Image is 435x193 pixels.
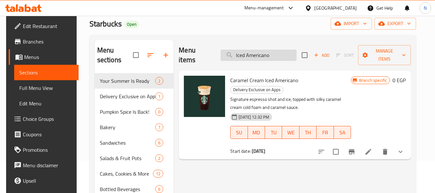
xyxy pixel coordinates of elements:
button: export [374,18,416,30]
span: 7 [156,124,163,130]
button: FR [317,126,334,139]
img: Caramel Cream Iced Americano [184,76,225,117]
a: Branches [9,34,79,49]
p: Signature espresso shot and ice, topped with silky caramel cream cold foam and caramel sauce. [230,95,351,111]
span: Coupons [23,130,74,138]
div: [GEOGRAPHIC_DATA] [314,5,357,12]
span: Open [124,22,139,27]
div: Delivery Exclusive on Apps1 [95,89,174,104]
h2: Menu items [179,45,213,65]
span: Sort sections [143,47,158,63]
button: Branch-specific-item [344,144,359,159]
span: 0 [156,109,163,115]
span: 6 [156,140,163,146]
svg: Show Choices [397,148,404,156]
span: MO [251,128,262,137]
div: Menu-management [244,4,284,12]
span: 12 [153,171,163,177]
span: export [380,20,411,28]
span: SA [336,128,348,137]
div: items [155,77,163,85]
span: Bakery [100,123,156,131]
button: delete [377,144,393,159]
span: Add [313,52,330,59]
a: Upsell [9,173,79,188]
span: N [424,5,427,12]
span: 6 [156,186,163,192]
span: Cakes, Cookies & More [100,170,153,178]
span: Manage items [363,47,406,63]
span: Branch specific [356,77,390,83]
a: Menus [9,49,79,65]
div: Bakery7 [95,120,174,135]
span: Start date: [230,147,251,155]
div: Delivery Exclusive on Apps [230,86,283,94]
button: SU [230,126,248,139]
div: items [155,139,163,147]
span: Select section first [332,50,358,60]
a: Sections [14,65,79,80]
button: TH [299,126,317,139]
div: items [155,92,163,100]
button: SA [334,126,351,139]
div: items [153,170,163,178]
div: Salads & Fruit Pots2 [95,150,174,166]
span: Salads & Fruit Pots [100,154,156,162]
span: Choice Groups [23,115,74,123]
a: Choice Groups [9,111,79,127]
span: Edit Menu [19,100,74,107]
span: Branches [23,38,74,45]
button: Add [311,50,332,60]
a: Edit Menu [14,96,79,111]
span: Pumpkin Spice Is Back! [100,108,156,116]
span: 2 [156,78,163,84]
div: Open [124,21,139,28]
span: Delivery Exclusive on Apps [100,92,156,100]
a: Coupons [9,127,79,142]
span: Sections [19,69,74,76]
a: Edit Restaurant [9,18,79,34]
span: Edit Restaurant [23,22,74,30]
div: Cakes, Cookies & More12 [95,166,174,181]
span: FR [319,128,331,137]
span: Sandwiches [100,139,156,147]
input: search [221,50,297,61]
button: Add section [158,47,174,63]
span: import [336,20,367,28]
button: import [331,18,372,30]
button: Manage items [358,45,411,65]
div: items [155,185,163,193]
div: items [155,154,163,162]
button: WE [282,126,299,139]
span: TH [302,128,314,137]
span: WE [285,128,297,137]
span: SU [233,128,245,137]
span: TU [268,128,279,137]
span: Menu disclaimer [23,161,74,169]
span: 2 [156,155,163,161]
span: [DATE] 12:32 PM [236,114,272,120]
button: sort-choices [314,144,329,159]
button: show more [393,144,408,159]
button: MO [248,126,265,139]
div: items [155,123,163,131]
a: Edit menu item [364,148,372,156]
div: Sandwiches6 [95,135,174,150]
span: Caramel Cream Iced Americano [230,75,298,85]
span: Full Menu View [19,84,74,92]
span: Your Summer Is Ready [100,77,156,85]
h2: Menu sections [97,45,133,65]
span: Select all sections [129,48,143,62]
a: Promotions [9,142,79,158]
div: items [155,108,163,116]
h6: 0 EGP [392,76,406,85]
div: Pumpkin Spice Is Back!0 [95,104,174,120]
span: Select section [298,48,311,62]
